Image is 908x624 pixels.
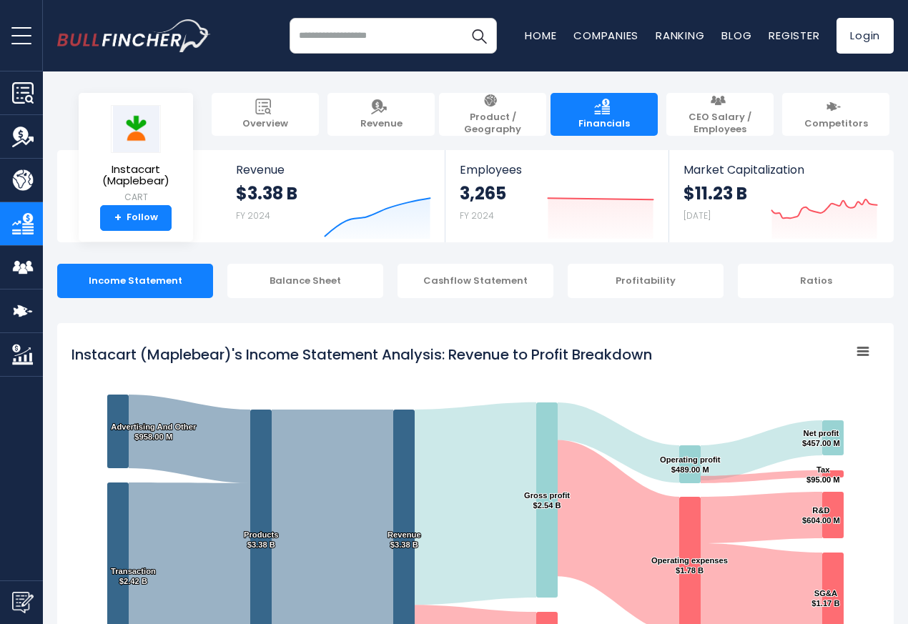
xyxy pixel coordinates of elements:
span: CEO Salary / Employees [673,112,766,136]
span: Product / Geography [446,112,539,136]
a: Competitors [782,93,889,136]
span: Employees [460,163,653,177]
text: Operating profit $489.00 M [660,455,721,474]
a: Product / Geography [439,93,546,136]
a: Market Capitalization $11.23 B [DATE] [669,150,892,242]
span: Overview [242,118,288,130]
a: Employees 3,265 FY 2024 [445,150,668,242]
a: CEO Salary / Employees [666,93,774,136]
a: Revenue [327,93,435,136]
img: bullfincher logo [57,19,211,52]
a: Instacart (Maplebear) CART [89,104,182,205]
a: Overview [212,93,319,136]
small: FY 2024 [236,209,270,222]
span: Instacart (Maplebear) [90,164,182,187]
text: Transaction $2.42 B [111,567,156,585]
a: Register [769,28,819,43]
small: FY 2024 [460,209,494,222]
a: Go to homepage [57,19,211,52]
tspan: Instacart (Maplebear)'s Income Statement Analysis: Revenue to Profit Breakdown [71,345,652,365]
a: Home [525,28,556,43]
a: Login [837,18,894,54]
a: Companies [573,28,638,43]
a: +Follow [100,205,172,231]
text: SG&A $1.17 B [811,589,839,608]
div: Ratios [738,264,894,298]
text: Operating expenses $1.78 B [651,556,728,575]
small: [DATE] [684,209,711,222]
text: Gross profit $2.54 B [524,491,570,510]
div: Profitability [568,264,724,298]
a: Blog [721,28,751,43]
text: Net profit $457.00 M [802,429,840,447]
text: Products $3.38 B [244,530,279,549]
button: Search [461,18,497,54]
span: Revenue [236,163,431,177]
strong: $11.23 B [684,182,747,204]
span: Revenue [360,118,403,130]
a: Financials [551,93,658,136]
strong: 3,265 [460,182,506,204]
span: Competitors [804,118,868,130]
a: Ranking [656,28,704,43]
div: Cashflow Statement [398,264,553,298]
text: Revenue $3.38 B [388,530,421,549]
div: Balance Sheet [227,264,383,298]
strong: + [114,212,122,224]
span: Market Capitalization [684,163,878,177]
div: Income Statement [57,264,213,298]
text: Advertising And Other $958.00 M [111,422,197,441]
text: R&D $604.00 M [802,506,840,525]
text: Tax $95.00 M [806,465,840,484]
span: Financials [578,118,630,130]
a: Revenue $3.38 B FY 2024 [222,150,445,242]
strong: $3.38 B [236,182,297,204]
small: CART [90,191,182,204]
